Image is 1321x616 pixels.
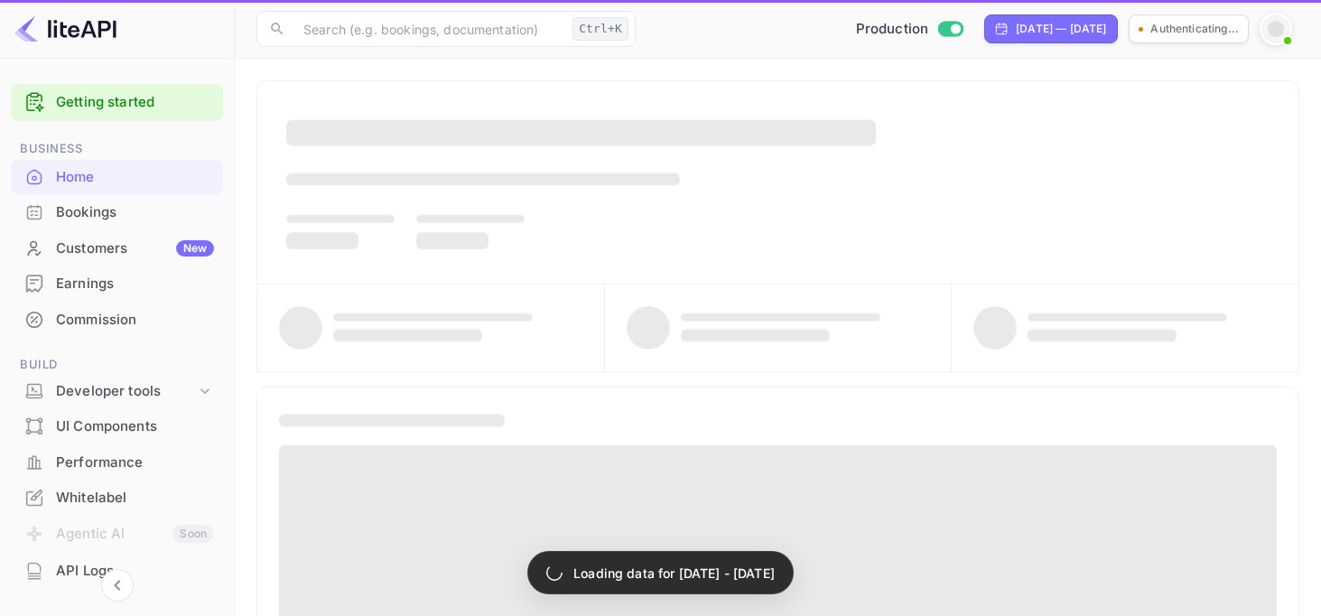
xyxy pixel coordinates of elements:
[11,481,223,516] div: Whitelabel
[11,84,223,121] div: Getting started
[56,202,214,223] div: Bookings
[293,11,565,47] input: Search (e.g. bookings, documentation)
[56,310,214,331] div: Commission
[849,19,971,40] div: Switch to Sandbox mode
[11,376,223,407] div: Developer tools
[11,266,223,300] a: Earnings
[56,416,214,437] div: UI Components
[572,17,628,41] div: Ctrl+K
[1016,21,1106,37] div: [DATE] — [DATE]
[11,409,223,444] div: UI Components
[11,554,223,589] div: API Logs
[11,445,223,479] a: Performance
[856,19,929,40] span: Production
[56,381,196,402] div: Developer tools
[56,453,214,473] div: Performance
[11,231,223,266] div: CustomersNew
[11,445,223,481] div: Performance
[11,139,223,159] span: Business
[56,238,214,259] div: Customers
[11,303,223,336] a: Commission
[1150,21,1239,37] p: Authenticating...
[11,481,223,514] a: Whitelabel
[11,231,223,265] a: CustomersNew
[11,266,223,302] div: Earnings
[11,195,223,230] div: Bookings
[984,14,1118,43] div: Click to change the date range period
[11,160,223,195] div: Home
[11,195,223,229] a: Bookings
[176,240,214,257] div: New
[56,92,214,113] a: Getting started
[573,564,775,583] p: Loading data for [DATE] - [DATE]
[11,160,223,193] a: Home
[56,167,214,188] div: Home
[56,561,214,582] div: API Logs
[11,409,223,443] a: UI Components
[56,488,214,509] div: Whitelabel
[11,303,223,338] div: Commission
[14,14,116,43] img: LiteAPI logo
[11,554,223,587] a: API Logs
[101,569,134,602] button: Collapse navigation
[56,274,214,294] div: Earnings
[11,355,223,375] span: Build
